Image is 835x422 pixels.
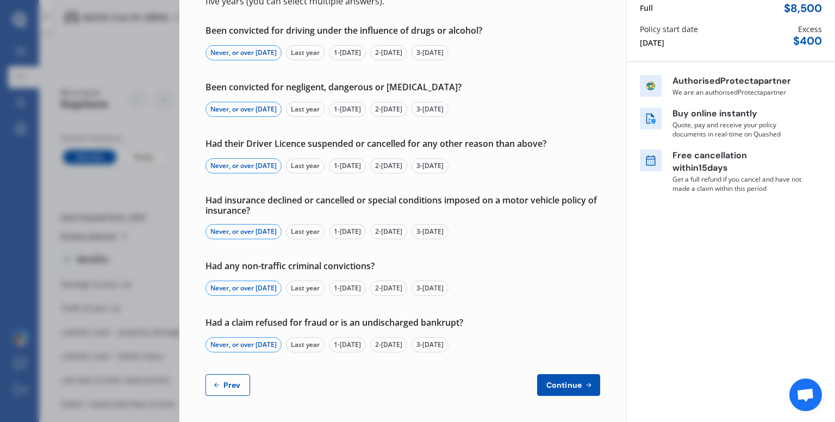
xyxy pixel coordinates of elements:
[286,281,325,296] div: Last year
[329,337,366,352] div: 1-[DATE]
[640,2,653,14] div: Full
[205,224,282,239] div: Never, or over [DATE]
[370,158,407,173] div: 2-[DATE]
[370,337,407,352] div: 2-[DATE]
[329,281,366,296] div: 1-[DATE]
[205,374,250,396] button: Prev
[412,158,448,173] div: 3-[DATE]
[329,45,366,60] div: 1-[DATE]
[286,158,325,173] div: Last year
[370,102,407,117] div: 2-[DATE]
[640,108,662,129] img: buy online icon
[286,102,325,117] div: Last year
[286,337,325,352] div: Last year
[672,75,803,88] p: Authorised Protecta partner
[412,337,448,352] div: 3-[DATE]
[205,82,600,93] div: Been convicted for negligent, dangerous or [MEDICAL_DATA]?
[329,224,366,239] div: 1-[DATE]
[286,224,325,239] div: Last year
[412,281,448,296] div: 3-[DATE]
[789,378,822,411] a: Open chat
[205,26,600,36] div: Been convicted for driving under the influence of drugs or alcohol?
[205,139,600,150] div: Had their Driver Licence suspended or cancelled for any other reason than above?
[205,337,282,352] div: Never, or over [DATE]
[672,150,803,175] p: Free cancellation within 15 days
[798,23,822,35] div: Excess
[205,158,282,173] div: Never, or over [DATE]
[370,45,407,60] div: 2-[DATE]
[286,45,325,60] div: Last year
[205,102,282,117] div: Never, or over [DATE]
[370,224,407,239] div: 2-[DATE]
[205,281,282,296] div: Never, or over [DATE]
[329,158,366,173] div: 1-[DATE]
[784,2,822,15] div: $ 8,500
[672,108,803,120] p: Buy online instantly
[640,150,662,171] img: free cancel icon
[537,374,600,396] button: Continue
[370,281,407,296] div: 2-[DATE]
[672,120,803,139] p: Quote, pay and receive your policy documents in real-time on Quashed
[640,37,664,48] div: [DATE]
[412,45,448,60] div: 3-[DATE]
[221,381,243,389] span: Prev
[329,102,366,117] div: 1-[DATE]
[205,261,600,272] div: Had any non-traffic criminal convictions?
[205,318,600,328] div: Had a claim refused for fraud or is an undischarged bankrupt?
[205,45,282,60] div: Never, or over [DATE]
[793,35,822,47] div: $ 400
[544,381,584,389] span: Continue
[640,75,662,97] img: insurer icon
[205,195,600,215] div: Had insurance declined or cancelled or special conditions imposed on a motor vehicle policy of in...
[412,102,448,117] div: 3-[DATE]
[672,88,803,97] p: We are an authorised Protecta partner
[412,224,448,239] div: 3-[DATE]
[672,175,803,193] p: Get a full refund if you cancel and have not made a claim within this period
[640,23,698,35] div: Policy start date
